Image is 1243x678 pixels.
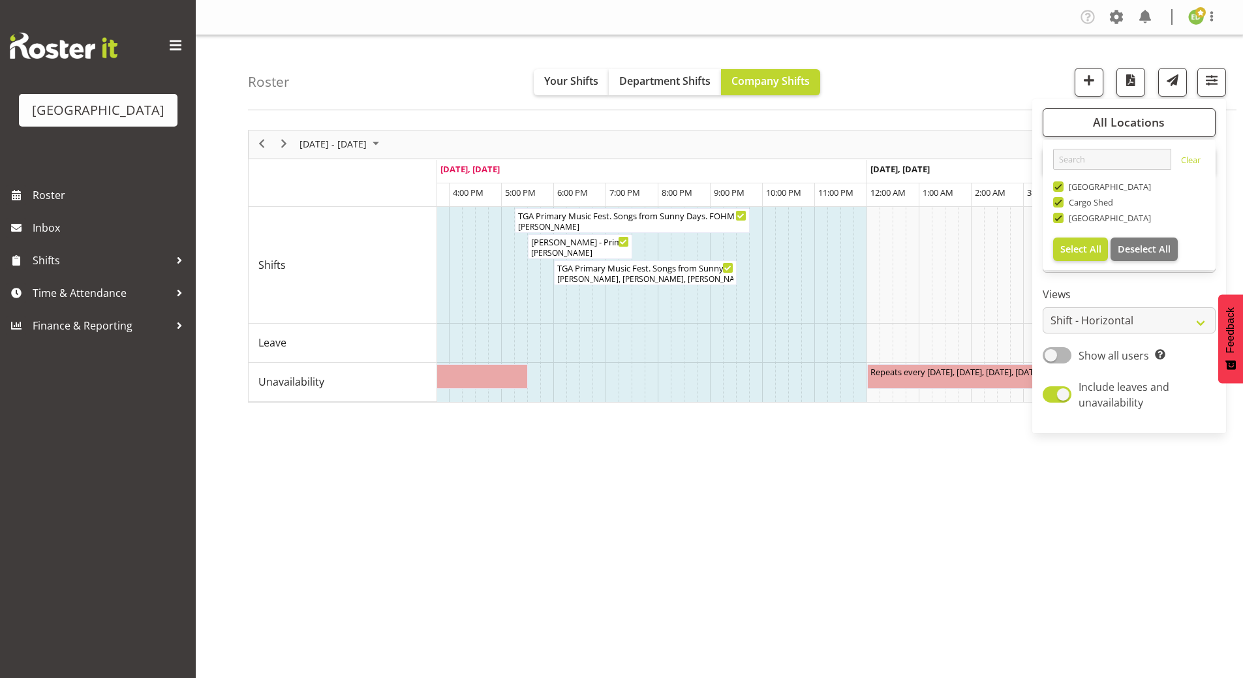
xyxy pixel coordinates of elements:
[975,187,1005,198] span: 2:00 AM
[1064,181,1152,192] span: [GEOGRAPHIC_DATA]
[662,187,692,198] span: 8:00 PM
[33,218,189,238] span: Inbox
[248,130,1191,403] div: Timeline Week of August 25, 2025
[870,163,930,175] span: [DATE], [DATE]
[518,221,746,233] div: [PERSON_NAME]
[1158,68,1187,97] button: Send a list of all shifts for the selected filtered period to all rostered employees.
[33,251,170,270] span: Shifts
[1188,9,1204,25] img: emma-dowman11789.jpg
[557,187,588,198] span: 6:00 PM
[10,33,117,59] img: Rosterit website logo
[531,235,629,248] div: [PERSON_NAME] - Primary School Choir ( )
[440,163,500,175] span: [DATE], [DATE]
[1079,348,1149,363] span: Show all users
[249,363,437,402] td: Unavailability resource
[1064,213,1152,223] span: [GEOGRAPHIC_DATA]
[557,273,733,285] div: [PERSON_NAME], [PERSON_NAME], [PERSON_NAME], [PERSON_NAME], [PERSON_NAME], [PERSON_NAME], [PERSON...
[298,136,385,152] button: August 2025
[714,187,744,198] span: 9:00 PM
[731,74,810,88] span: Company Shifts
[273,131,295,158] div: next period
[528,234,632,259] div: Shifts"s event - Wendy - Primary School Choir Begin From Monday, August 25, 2025 at 5:30:00 PM GM...
[534,69,609,95] button: Your Shifts
[295,131,387,158] div: August 25 - 31, 2025
[1060,243,1101,255] span: Select All
[721,69,820,95] button: Company Shifts
[1043,108,1216,137] button: All Locations
[870,187,906,198] span: 12:00 AM
[557,261,733,274] div: TGA Primary Music Fest. Songs from Sunny Days ( )
[1111,238,1178,261] button: Deselect All
[609,187,640,198] span: 7:00 PM
[253,136,271,152] button: Previous
[298,136,368,152] span: [DATE] - [DATE]
[33,185,189,205] span: Roster
[1027,187,1058,198] span: 3:00 AM
[275,136,293,152] button: Next
[619,74,711,88] span: Department Shifts
[1116,68,1145,97] button: Download a PDF of the roster according to the set date range.
[33,283,170,303] span: Time & Attendance
[1079,380,1169,410] span: Include leaves and unavailability
[505,187,536,198] span: 5:00 PM
[33,316,170,335] span: Finance & Reporting
[531,247,629,259] div: [PERSON_NAME]
[258,257,286,273] span: Shifts
[1043,286,1216,302] label: Views
[1075,68,1103,97] button: Add a new shift
[1064,197,1114,208] span: Cargo Shed
[258,335,286,350] span: Leave
[249,324,437,363] td: Leave resource
[453,187,483,198] span: 4:00 PM
[518,209,746,222] div: TGA Primary Music Fest. Songs from Sunny Days. FOHM Shift ( )
[249,207,437,324] td: Shifts resource
[1181,154,1201,170] a: Clear
[818,187,853,198] span: 11:00 PM
[1225,307,1236,353] span: Feedback
[251,131,273,158] div: previous period
[1118,243,1171,255] span: Deselect All
[1197,68,1226,97] button: Filter Shifts
[258,374,324,390] span: Unavailability
[544,74,598,88] span: Your Shifts
[1053,149,1171,170] input: Search
[248,74,290,89] h4: Roster
[766,187,801,198] span: 10:00 PM
[32,100,164,120] div: [GEOGRAPHIC_DATA]
[515,208,750,233] div: Shifts"s event - TGA Primary Music Fest. Songs from Sunny Days. FOHM Shift Begin From Monday, Aug...
[1218,294,1243,383] button: Feedback - Show survey
[1093,114,1165,130] span: All Locations
[609,69,721,95] button: Department Shifts
[923,187,953,198] span: 1:00 AM
[1053,238,1109,261] button: Select All
[554,260,737,285] div: Shifts"s event - TGA Primary Music Fest. Songs from Sunny Days Begin From Monday, August 25, 2025...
